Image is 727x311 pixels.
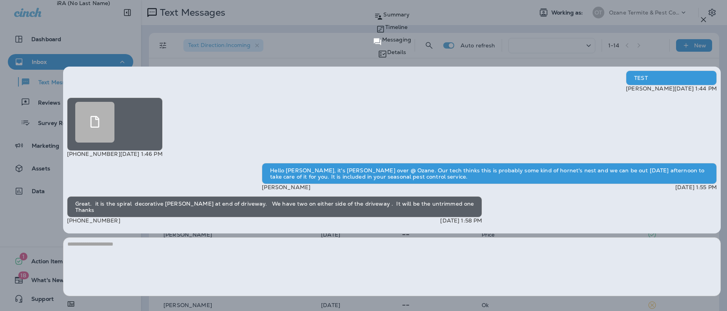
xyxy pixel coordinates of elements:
p: Summary [383,11,410,18]
div: Hello [PERSON_NAME], it's [PERSON_NAME] over @ Ozane. Our tech thinks this is probably some kind ... [262,163,717,184]
p: [DATE] 1:55 PM [675,184,717,190]
p: Details [387,49,406,55]
p: [PHONE_NUMBER] [67,151,120,157]
p: Messaging [382,36,411,43]
p: [PERSON_NAME] [262,184,310,190]
div: TEST [626,71,717,85]
p: [PERSON_NAME] [626,85,674,92]
p: Timeline [385,24,408,30]
p: [DATE] 1:46 PM [120,151,163,157]
p: [DATE] 1:44 PM [674,85,717,92]
p: [PHONE_NUMBER] [67,217,120,224]
div: Great. it is the spiral decorative [PERSON_NAME] at end of driveway. We have two on either side o... [67,196,482,217]
p: [DATE] 1:58 PM [440,217,482,224]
